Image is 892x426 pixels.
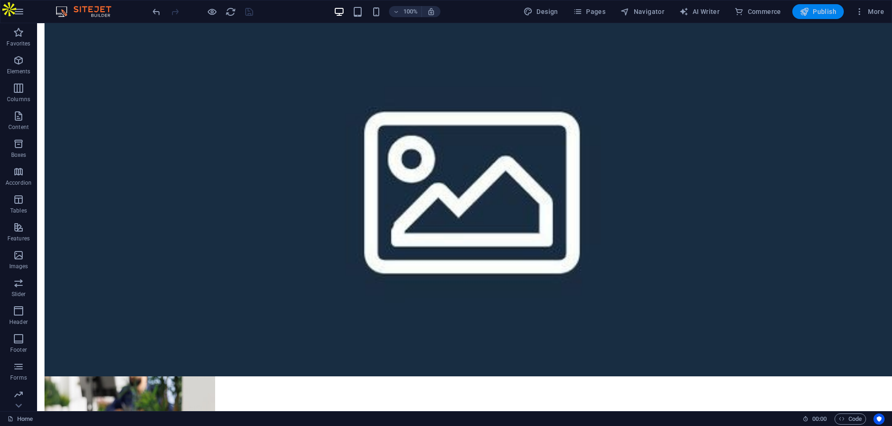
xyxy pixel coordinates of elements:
[819,415,820,422] span: :
[10,346,27,354] p: Footer
[6,40,30,47] p: Favorites
[12,290,26,298] p: Slider
[9,318,28,326] p: Header
[7,413,33,425] a: Click to cancel selection. Double-click to open Pages
[6,179,32,187] p: Accordion
[7,96,30,103] p: Columns
[812,413,827,425] span: 00 00
[7,68,31,75] p: Elements
[11,151,26,159] p: Boxes
[839,413,862,425] span: Code
[10,374,27,381] p: Forms
[10,207,27,214] p: Tables
[7,235,30,242] p: Features
[873,413,885,425] button: Usercentrics
[803,413,827,425] h6: Session time
[9,263,28,270] p: Images
[8,123,29,131] p: Content
[835,413,866,425] button: Code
